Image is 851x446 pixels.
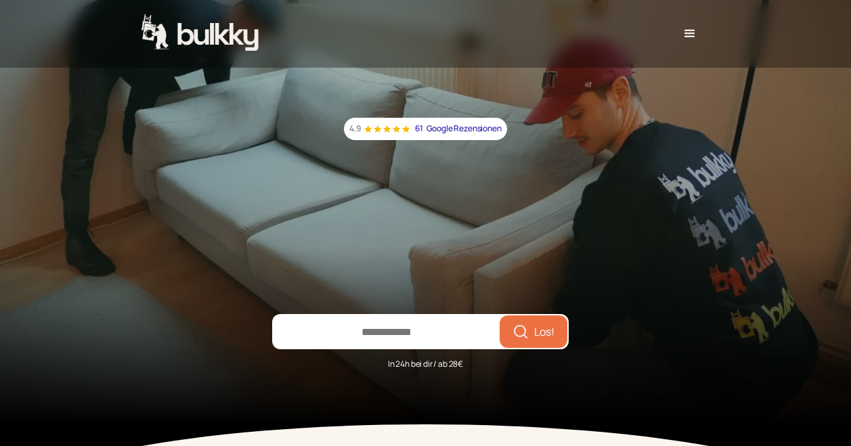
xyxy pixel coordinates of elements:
[502,318,565,345] button: Los!
[534,326,554,337] span: Los!
[349,122,361,136] p: 4,9
[388,349,463,372] div: In 24h bei dir / ab 28€
[415,122,423,136] p: 61
[141,14,261,53] a: home
[670,14,710,54] div: menu
[427,122,502,136] p: Google Rezensionen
